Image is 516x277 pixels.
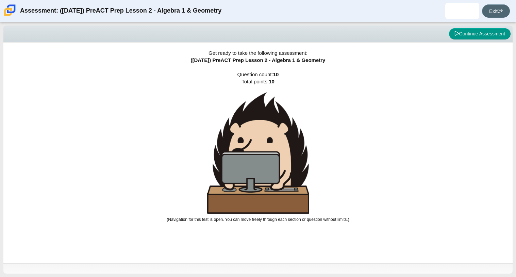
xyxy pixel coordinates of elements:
b: 10 [269,79,274,84]
b: 10 [273,71,279,77]
a: Exit [482,4,510,18]
img: erick.ramirezcorte.EAdIJP [457,5,468,16]
span: ([DATE]) PreACT Prep Lesson 2 - Algebra 1 & Geometry [191,57,326,63]
span: Get ready to take the following assessment: [209,50,307,56]
small: (Navigation for this test is open. You can move freely through each section or question without l... [167,217,349,222]
button: Continue Assessment [449,28,511,40]
img: hedgehog-behind-computer-large.png [207,92,309,214]
a: Carmen School of Science & Technology [3,13,17,18]
div: Assessment: ([DATE]) PreACT Prep Lesson 2 - Algebra 1 & Geometry [20,3,221,19]
span: Question count: Total points: [167,71,349,222]
img: Carmen School of Science & Technology [3,3,17,17]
